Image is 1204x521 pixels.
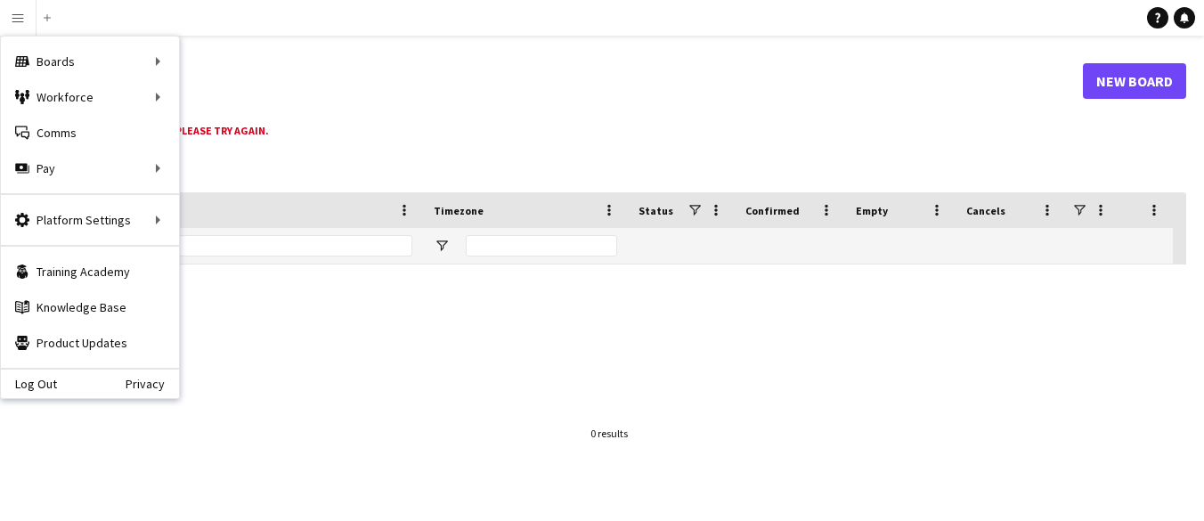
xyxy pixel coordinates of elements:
[1,254,179,289] a: Training Academy
[1,151,179,186] div: Pay
[745,204,800,217] span: Confirmed
[856,204,888,217] span: Empty
[466,235,617,256] input: Timezone Filter Input
[590,427,628,440] div: 0 results
[1,79,179,115] div: Workforce
[434,204,484,217] span: Timezone
[74,235,412,256] input: Board name Filter Input
[1,202,179,238] div: Platform Settings
[434,238,450,254] button: Open Filter Menu
[1083,63,1186,99] a: New Board
[1,289,179,325] a: Knowledge Base
[126,377,179,391] a: Privacy
[1,115,179,151] a: Comms
[966,204,1005,217] span: Cancels
[31,68,1083,94] h1: Boards
[639,204,673,217] span: Status
[1,325,179,361] a: Product Updates
[1,44,179,79] div: Boards
[45,123,1172,139] h3: An error has occurred, please try again.
[1,377,57,391] a: Log Out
